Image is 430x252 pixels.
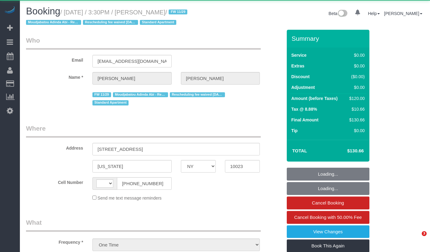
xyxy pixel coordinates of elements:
[21,55,88,63] label: Email
[287,211,369,224] a: Cancel Booking with 50.00% Fee
[92,55,172,67] input: Email
[26,20,81,25] span: Moudjabatou Adinda Abi - Requested
[21,72,88,80] label: Name *
[26,124,261,138] legend: Where
[26,9,189,26] small: / [DATE] / 3:30PM / [PERSON_NAME]
[92,160,172,173] input: City
[92,100,129,105] span: Standard Apartment
[113,92,168,97] span: Moudjabatou Adinda Abi - Requested
[26,218,261,232] legend: What
[294,215,362,220] span: Cancel Booking with 50.00% Fee
[92,92,111,97] span: FW 11/29
[287,197,369,209] a: Cancel Booking
[347,106,365,112] div: $10.66
[291,74,310,80] label: Discount
[329,11,348,16] a: Beta
[347,117,365,123] div: $130.66
[291,84,315,90] label: Adjustment
[21,237,88,245] label: Frequency *
[21,177,88,185] label: Cell Number
[368,11,380,16] a: Help
[291,128,298,134] label: Tip
[225,160,260,173] input: Zip Code
[409,231,424,246] iframe: Intercom live chat
[92,72,172,85] input: First Name
[291,52,307,58] label: Service
[292,148,307,153] strong: Total
[347,74,365,80] div: ($0.00)
[117,177,172,190] input: Cell Number
[21,143,88,151] label: Address
[347,95,365,101] div: $120.00
[347,128,365,134] div: $0.00
[26,36,261,50] legend: Who
[291,117,319,123] label: Final Amount
[347,52,365,58] div: $0.00
[169,10,187,14] span: FW 11/29
[347,63,365,69] div: $0.00
[291,95,338,101] label: Amount (before Taxes)
[422,231,427,236] span: 3
[181,72,260,85] input: Last Name
[83,20,138,25] span: Rescheduling fee waived [DATE]
[329,148,364,154] h4: $130.66
[291,106,317,112] label: Tax @ 8.88%
[291,63,305,69] label: Extras
[292,35,366,42] h3: Summary
[98,196,162,200] span: Send me text message reminders
[4,6,16,15] img: Automaid Logo
[384,11,422,16] a: [PERSON_NAME]
[170,92,225,97] span: Rescheduling fee waived [DATE]
[287,225,369,238] a: View Changes
[347,84,365,90] div: $0.00
[337,10,347,18] img: New interface
[26,6,60,17] span: Booking
[140,20,176,25] span: Standard Apartment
